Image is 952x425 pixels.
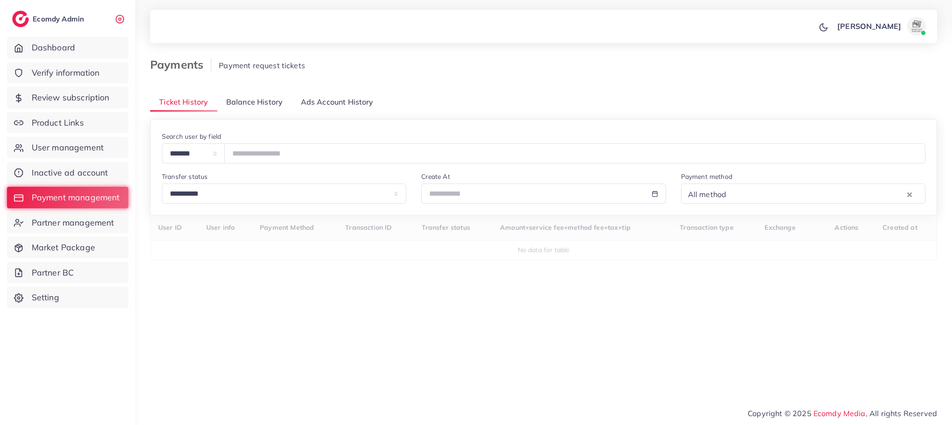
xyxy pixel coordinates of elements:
[7,262,128,283] a: Partner BC
[7,62,128,84] a: Verify information
[32,291,59,304] span: Setting
[32,67,100,79] span: Verify information
[226,97,283,107] span: Balance History
[748,408,937,419] span: Copyright © 2025
[729,185,905,201] input: Search for option
[219,61,305,70] span: Payment request tickets
[33,14,86,23] h2: Ecomdy Admin
[32,167,108,179] span: Inactive ad account
[813,409,866,418] a: Ecomdy Media
[7,137,128,158] a: User management
[12,11,29,27] img: logo
[32,267,74,279] span: Partner BC
[32,241,95,254] span: Market Package
[162,132,221,141] label: Search user by field
[7,37,128,58] a: Dashboard
[7,287,128,308] a: Setting
[32,191,120,204] span: Payment management
[7,112,128,134] a: Product Links
[32,142,104,154] span: User management
[907,189,912,199] button: Clear Selected
[681,184,925,204] div: Search for option
[837,21,901,32] p: [PERSON_NAME]
[907,17,926,35] img: avatar
[7,237,128,258] a: Market Package
[681,172,732,181] label: Payment method
[32,117,84,129] span: Product Links
[12,11,86,27] a: logoEcomdy Admin
[32,42,75,54] span: Dashboard
[7,87,128,108] a: Review subscription
[421,172,450,181] label: Create At
[32,217,114,229] span: Partner management
[150,58,211,71] h3: Payments
[7,187,128,208] a: Payment management
[162,172,208,181] label: Transfer status
[866,408,937,419] span: , All rights Reserved
[32,92,110,104] span: Review subscription
[686,188,729,201] span: All method
[832,17,930,35] a: [PERSON_NAME]avatar
[7,162,128,184] a: Inactive ad account
[159,97,208,107] span: Ticket History
[301,97,374,107] span: Ads Account History
[7,212,128,234] a: Partner management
